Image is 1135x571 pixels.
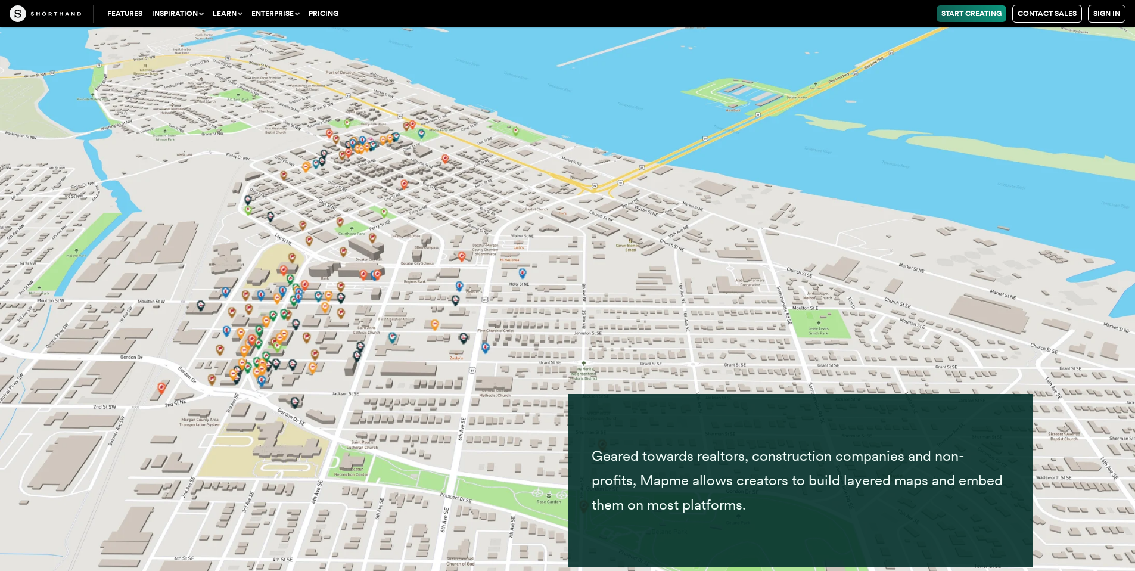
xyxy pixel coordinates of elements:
button: Enterprise [247,5,304,22]
button: Inspiration [147,5,208,22]
a: Pricing [304,5,343,22]
a: Features [102,5,147,22]
a: Sign in [1088,5,1125,23]
img: The Craft [10,5,81,22]
p: Geared towards realtors, construction companies and non-profits, Mapme allows creators to build l... [592,444,1009,517]
button: Learn [208,5,247,22]
a: Contact Sales [1012,5,1082,23]
a: Start Creating [937,5,1006,22]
